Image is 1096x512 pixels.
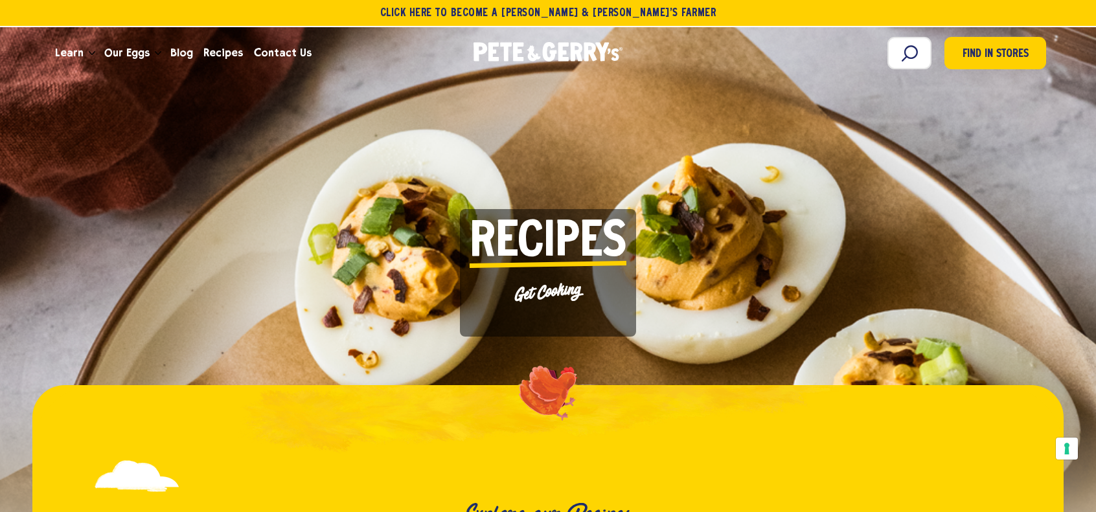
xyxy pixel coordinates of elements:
[165,36,198,71] a: Blog
[198,36,248,71] a: Recipes
[470,219,626,267] span: Recipes
[963,46,1029,63] span: Find in Stores
[249,36,317,71] a: Contact Us
[55,45,84,61] span: Learn
[469,275,627,309] p: Get Cooking
[50,36,89,71] a: Learn
[1056,438,1078,460] button: Your consent preferences for tracking technologies
[887,37,931,69] input: Search
[254,45,312,61] span: Contact Us
[99,36,155,71] a: Our Eggs
[89,51,95,56] button: Open the dropdown menu for Learn
[203,45,243,61] span: Recipes
[155,51,161,56] button: Open the dropdown menu for Our Eggs
[170,45,193,61] span: Blog
[104,45,150,61] span: Our Eggs
[944,37,1046,69] a: Find in Stores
